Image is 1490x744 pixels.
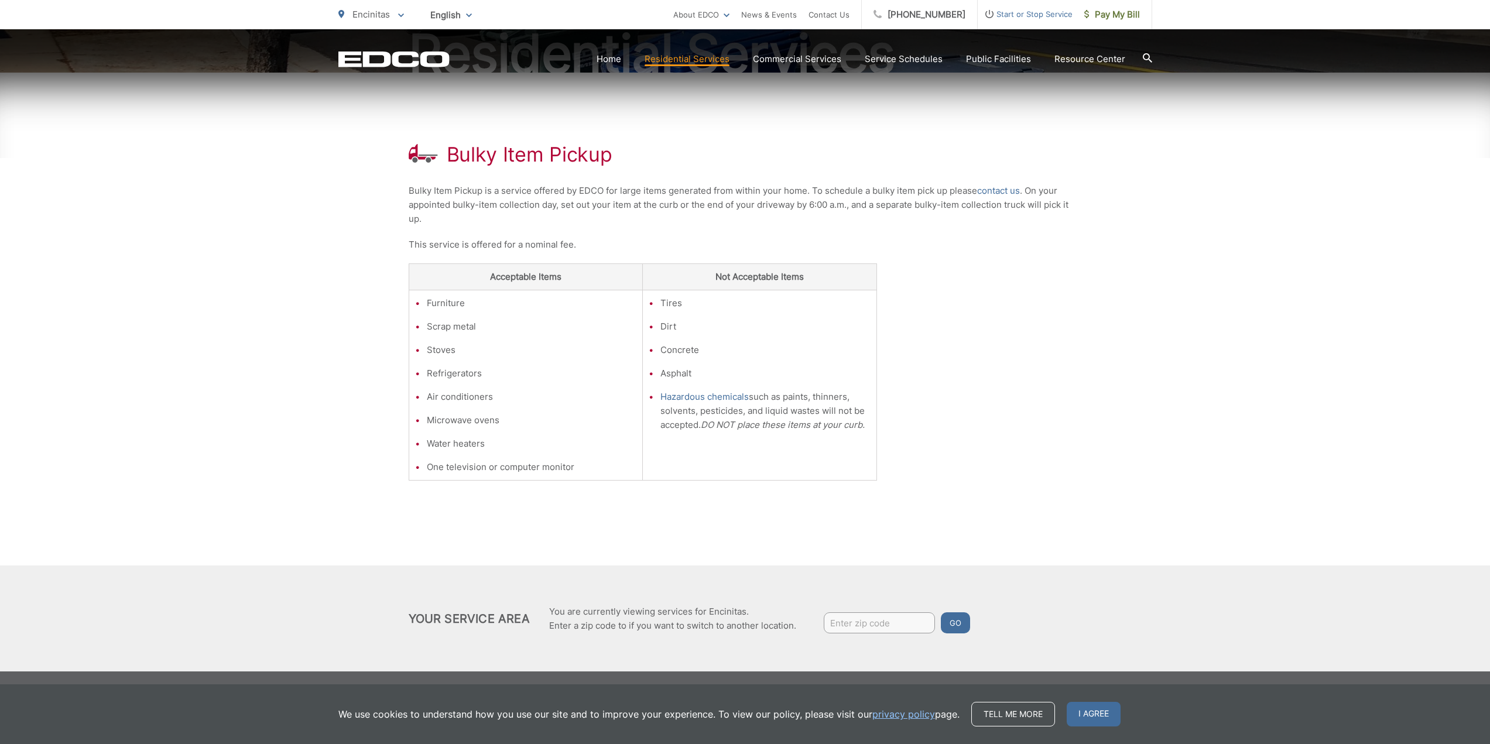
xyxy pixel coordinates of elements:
p: We use cookies to understand how you use our site and to improve your experience. To view our pol... [338,707,960,721]
li: Concrete [660,343,871,357]
em: DO NOT place these items at your curb. [701,419,865,430]
span: Encinitas [352,9,390,20]
input: Enter zip code [824,612,935,633]
li: One television or computer monitor [427,460,637,474]
span: I agree [1067,702,1121,726]
a: privacy policy [872,707,935,721]
strong: Not Acceptable Items [715,271,804,282]
li: Stoves [427,343,637,357]
a: Home [597,52,621,66]
li: Microwave ovens [427,413,637,427]
a: Commercial Services [753,52,841,66]
a: Service Schedules [865,52,943,66]
a: Public Facilities [966,52,1031,66]
a: News & Events [741,8,797,22]
p: This service is offered for a nominal fee. [409,238,1082,252]
li: Dirt [660,320,871,334]
a: contact us [977,184,1020,198]
li: Furniture [427,296,637,310]
li: such as paints, thinners, solvents, pesticides, and liquid wastes will not be accepted. [660,390,871,432]
li: Air conditioners [427,390,637,404]
p: Bulky Item Pickup is a service offered by EDCO for large items generated from within your home. T... [409,184,1082,226]
h2: Your Service Area [409,612,530,626]
span: Pay My Bill [1084,8,1140,22]
a: Contact Us [809,8,850,22]
p: You are currently viewing services for Encinitas. Enter a zip code to if you want to switch to an... [549,605,796,633]
li: Asphalt [660,366,871,380]
li: Refrigerators [427,366,637,380]
button: Go [941,612,970,633]
a: About EDCO [673,8,729,22]
a: Resource Center [1054,52,1125,66]
li: Water heaters [427,437,637,451]
a: Hazardous chemicals [660,390,749,404]
li: Tires [660,296,871,310]
a: Residential Services [645,52,729,66]
strong: Acceptable Items [490,271,561,282]
a: EDCD logo. Return to the homepage. [338,51,450,67]
a: Tell me more [971,702,1055,726]
li: Scrap metal [427,320,637,334]
h1: Bulky Item Pickup [447,143,612,166]
span: English [422,5,481,25]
